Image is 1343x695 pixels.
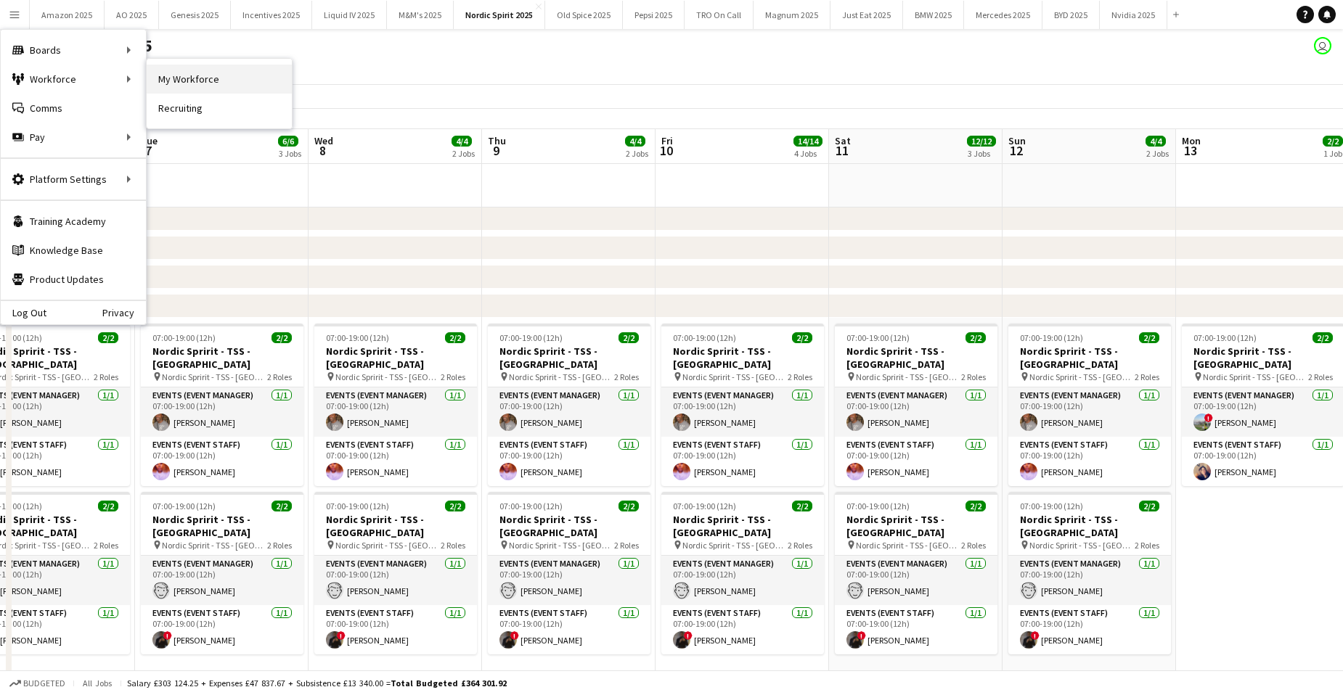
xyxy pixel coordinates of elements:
[141,492,303,654] app-job-card: 07:00-19:00 (12h)2/2Nordic Spririt - TSS - [GEOGRAPHIC_DATA] Nordic Spririt - TSS - [GEOGRAPHIC_D...
[141,324,303,486] app-job-card: 07:00-19:00 (12h)2/2Nordic Spririt - TSS - [GEOGRAPHIC_DATA] Nordic Spririt - TSS - [GEOGRAPHIC_D...
[1,307,46,318] a: Log Out
[846,332,910,343] span: 07:00-19:00 (12h)
[619,332,639,343] span: 2/2
[1139,501,1159,511] span: 2/2
[163,631,172,640] span: !
[488,134,506,147] span: Thu
[545,1,623,29] button: Old Spice 2025
[314,513,477,539] h3: Nordic Spririt - TSS - [GEOGRAPHIC_DATA]
[856,540,961,551] span: Nordic Spririt - TSS - [GEOGRAPHIC_DATA]
[314,324,477,486] div: 07:00-19:00 (12h)2/2Nordic Spririt - TSS - [GEOGRAPHIC_DATA] Nordic Spririt - TSS - [GEOGRAPHIC_D...
[1008,492,1171,654] div: 07:00-19:00 (12h)2/2Nordic Spririt - TSS - [GEOGRAPHIC_DATA] Nordic Spririt - TSS - [GEOGRAPHIC_D...
[488,387,650,437] app-card-role: Events (Event Manager)1/107:00-19:00 (12h)[PERSON_NAME]
[661,492,824,654] app-job-card: 07:00-19:00 (12h)2/2Nordic Spririt - TSS - [GEOGRAPHIC_DATA] Nordic Spririt - TSS - [GEOGRAPHIC_D...
[673,332,736,343] span: 07:00-19:00 (12h)
[488,513,650,539] h3: Nordic Spririt - TSS - [GEOGRAPHIC_DATA]
[391,678,507,688] span: Total Budgeted £364 301.92
[387,1,454,29] button: M&M's 2025
[441,540,465,551] span: 2 Roles
[1,123,146,152] div: Pay
[441,371,465,382] span: 2 Roles
[141,134,158,147] span: Tue
[1204,414,1213,422] span: !
[141,387,303,437] app-card-role: Events (Event Manager)1/107:00-19:00 (12h)[PERSON_NAME]
[314,134,333,147] span: Wed
[141,437,303,486] app-card-role: Events (Event Staff)1/107:00-19:00 (12h)[PERSON_NAME]
[152,332,216,343] span: 07:00-19:00 (12h)
[326,501,389,511] span: 07:00-19:00 (12h)
[833,142,851,159] span: 11
[1042,1,1100,29] button: BYD 2025
[509,540,614,551] span: Nordic Spririt - TSS - [GEOGRAPHIC_DATA]
[152,501,216,511] span: 07:00-19:00 (12h)
[1314,37,1331,54] app-user-avatar: Sylvia Murray
[1008,134,1026,147] span: Sun
[968,148,995,159] div: 3 Jobs
[1008,387,1171,437] app-card-role: Events (Event Manager)1/107:00-19:00 (12h)[PERSON_NAME]
[684,631,693,640] span: !
[98,332,118,343] span: 2/2
[1008,324,1171,486] div: 07:00-19:00 (12h)2/2Nordic Spririt - TSS - [GEOGRAPHIC_DATA] Nordic Spririt - TSS - [GEOGRAPHIC_D...
[499,501,563,511] span: 07:00-19:00 (12h)
[267,540,292,551] span: 2 Roles
[1323,136,1343,147] span: 2/2
[452,148,475,159] div: 2 Jobs
[312,1,387,29] button: Liquid IV 2025
[1182,134,1201,147] span: Mon
[623,1,685,29] button: Pepsi 2025
[830,1,903,29] button: Just Eat 2025
[337,631,346,640] span: !
[661,324,824,486] app-job-card: 07:00-19:00 (12h)2/2Nordic Spririt - TSS - [GEOGRAPHIC_DATA] Nordic Spririt - TSS - [GEOGRAPHIC_D...
[1031,631,1040,640] span: !
[335,540,441,551] span: Nordic Spririt - TSS - [GEOGRAPHIC_DATA]
[445,332,465,343] span: 2/2
[1135,371,1159,382] span: 2 Roles
[1008,605,1171,654] app-card-role: Events (Event Staff)1/107:00-19:00 (12h)![PERSON_NAME]
[314,492,477,654] div: 07:00-19:00 (12h)2/2Nordic Spririt - TSS - [GEOGRAPHIC_DATA] Nordic Spririt - TSS - [GEOGRAPHIC_D...
[98,501,118,511] span: 2/2
[1180,142,1201,159] span: 13
[314,345,477,371] h3: Nordic Spririt - TSS - [GEOGRAPHIC_DATA]
[1193,332,1257,343] span: 07:00-19:00 (12h)
[445,501,465,511] span: 2/2
[846,501,910,511] span: 07:00-19:00 (12h)
[23,678,65,688] span: Budgeted
[147,94,292,123] a: Recruiting
[314,605,477,654] app-card-role: Events (Event Staff)1/107:00-19:00 (12h)![PERSON_NAME]
[626,148,648,159] div: 2 Jobs
[141,556,303,605] app-card-role: Events (Event Manager)1/107:00-19:00 (12h)[PERSON_NAME]
[1146,148,1169,159] div: 2 Jobs
[1323,148,1342,159] div: 1 Job
[682,540,788,551] span: Nordic Spririt - TSS - [GEOGRAPHIC_DATA]
[488,324,650,486] app-job-card: 07:00-19:00 (12h)2/2Nordic Spririt - TSS - [GEOGRAPHIC_DATA] Nordic Spririt - TSS - [GEOGRAPHIC_D...
[1,36,146,65] div: Boards
[966,501,986,511] span: 2/2
[488,556,650,605] app-card-role: Events (Event Manager)1/107:00-19:00 (12h)[PERSON_NAME]
[1203,371,1308,382] span: Nordic Spririt - TSS - [GEOGRAPHIC_DATA]
[835,492,997,654] div: 07:00-19:00 (12h)2/2Nordic Spririt - TSS - [GEOGRAPHIC_DATA] Nordic Spririt - TSS - [GEOGRAPHIC_D...
[94,540,118,551] span: 2 Roles
[835,324,997,486] app-job-card: 07:00-19:00 (12h)2/2Nordic Spririt - TSS - [GEOGRAPHIC_DATA] Nordic Spririt - TSS - [GEOGRAPHIC_D...
[162,371,267,382] span: Nordic Spririt - TSS - [GEOGRAPHIC_DATA]
[159,1,231,29] button: Genesis 2025
[659,142,673,159] span: 10
[488,492,650,654] app-job-card: 07:00-19:00 (12h)2/2Nordic Spririt - TSS - [GEOGRAPHIC_DATA] Nordic Spririt - TSS - [GEOGRAPHIC_D...
[510,631,519,640] span: !
[792,332,812,343] span: 2/2
[278,136,298,147] span: 6/6
[788,540,812,551] span: 2 Roles
[967,136,996,147] span: 12/12
[147,65,292,94] a: My Workforce
[312,142,333,159] span: 8
[486,142,506,159] span: 9
[1,265,146,294] a: Product Updates
[1,236,146,265] a: Knowledge Base
[788,371,812,382] span: 2 Roles
[1,65,146,94] div: Workforce
[835,513,997,539] h3: Nordic Spririt - TSS - [GEOGRAPHIC_DATA]
[326,332,389,343] span: 07:00-19:00 (12h)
